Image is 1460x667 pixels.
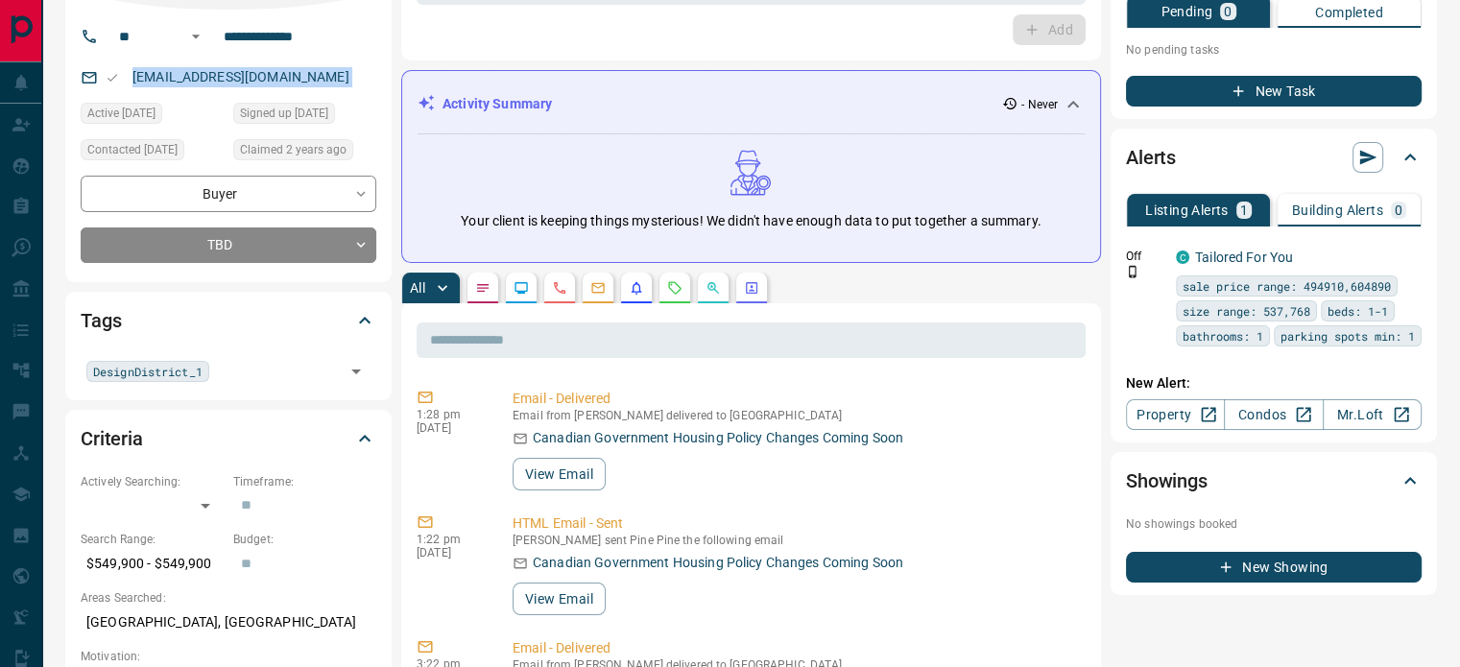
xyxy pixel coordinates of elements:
[233,103,376,130] div: Sun Nov 06 2022
[1183,326,1263,345] span: bathrooms: 1
[240,140,347,159] span: Claimed 2 years ago
[443,94,552,114] p: Activity Summary
[1126,399,1225,430] a: Property
[81,473,224,490] p: Actively Searching:
[1126,458,1422,504] div: Showings
[1224,399,1323,430] a: Condos
[87,104,156,123] span: Active [DATE]
[513,409,1078,422] p: Email from [PERSON_NAME] delivered to [GEOGRAPHIC_DATA]
[81,176,376,211] div: Buyer
[667,280,682,296] svg: Requests
[81,531,224,548] p: Search Range:
[233,139,376,166] div: Thu Nov 10 2022
[533,428,903,448] p: Canadian Government Housing Policy Changes Coming Soon
[552,280,567,296] svg: Calls
[1224,5,1232,18] p: 0
[1195,250,1293,265] a: Tailored For You
[1126,465,1208,496] h2: Showings
[417,546,484,560] p: [DATE]
[1126,76,1422,107] button: New Task
[81,227,376,263] div: TBD
[1292,203,1383,217] p: Building Alerts
[417,408,484,421] p: 1:28 pm
[590,280,606,296] svg: Emails
[417,533,484,546] p: 1:22 pm
[184,25,207,48] button: Open
[1126,142,1176,173] h2: Alerts
[1126,515,1422,533] p: No showings booked
[513,458,606,490] button: View Email
[410,281,425,295] p: All
[81,589,376,607] p: Areas Searched:
[81,416,376,462] div: Criteria
[81,103,224,130] div: Sun Nov 06 2022
[81,423,143,454] h2: Criteria
[513,638,1078,658] p: Email - Delivered
[81,548,224,580] p: $549,900 - $549,900
[81,298,376,344] div: Tags
[1315,6,1383,19] p: Completed
[1161,5,1212,18] p: Pending
[1183,301,1310,321] span: size range: 537,768
[1126,265,1139,278] svg: Push Notification Only
[1126,373,1422,393] p: New Alert:
[1126,134,1422,180] div: Alerts
[1240,203,1248,217] p: 1
[1395,203,1402,217] p: 0
[744,280,759,296] svg: Agent Actions
[81,305,121,336] h2: Tags
[81,607,376,638] p: [GEOGRAPHIC_DATA], [GEOGRAPHIC_DATA]
[233,531,376,548] p: Budget:
[1126,552,1422,583] button: New Showing
[513,583,606,615] button: View Email
[1323,399,1422,430] a: Mr.Loft
[1183,276,1391,296] span: sale price range: 494910,604890
[417,421,484,435] p: [DATE]
[343,358,370,385] button: Open
[240,104,328,123] span: Signed up [DATE]
[418,86,1085,122] div: Activity Summary- Never
[132,69,349,84] a: [EMAIL_ADDRESS][DOMAIN_NAME]
[514,280,529,296] svg: Lead Browsing Activity
[1145,203,1229,217] p: Listing Alerts
[475,280,491,296] svg: Notes
[629,280,644,296] svg: Listing Alerts
[533,553,903,573] p: Canadian Government Housing Policy Changes Coming Soon
[93,362,203,381] span: DesignDistrict_1
[1328,301,1388,321] span: beds: 1-1
[513,389,1078,409] p: Email - Delivered
[233,473,376,490] p: Timeframe:
[1176,250,1189,264] div: condos.ca
[1280,326,1415,345] span: parking spots min: 1
[106,71,119,84] svg: Email Valid
[513,534,1078,547] p: [PERSON_NAME] sent Pine Pine the following email
[706,280,721,296] svg: Opportunities
[513,513,1078,534] p: HTML Email - Sent
[1021,96,1058,113] p: - Never
[461,211,1041,231] p: Your client is keeping things mysterious! We didn't have enough data to put together a summary.
[87,140,178,159] span: Contacted [DATE]
[1126,36,1422,64] p: No pending tasks
[81,648,376,665] p: Motivation:
[81,139,224,166] div: Wed Nov 16 2022
[1126,248,1164,265] p: Off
